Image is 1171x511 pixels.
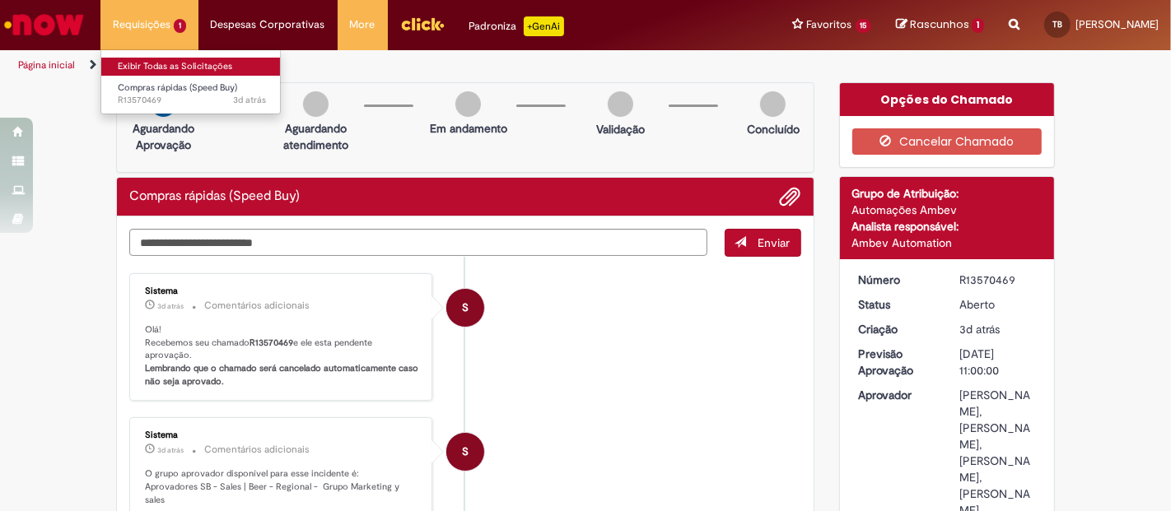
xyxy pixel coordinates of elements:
[1052,19,1062,30] span: TB
[2,8,86,41] img: ServiceNow
[758,235,791,250] span: Enviar
[124,120,203,153] p: Aguardando Aprovação
[462,288,469,328] span: S
[608,91,633,117] img: img-circle-grey.png
[145,286,419,296] div: Sistema
[847,321,948,337] dt: Criação
[157,301,184,311] span: 3d atrás
[455,91,481,117] img: img-circle-grey.png
[113,16,170,33] span: Requisições
[204,299,310,313] small: Comentários adicionais
[840,83,1055,116] div: Opções do Chamado
[145,323,419,388] p: Olá! Recebemos seu chamado e ele esta pendente aprovação.
[276,120,356,153] p: Aguardando atendimento
[959,321,1036,337] div: 26/09/2025 12:39:50
[959,322,1000,337] span: 3d atrás
[118,81,237,94] span: Compras rápidas (Speed Buy)
[446,433,484,471] div: System
[959,272,1036,288] div: R13570469
[847,346,948,379] dt: Previsão Aprovação
[145,430,419,440] div: Sistema
[852,235,1043,251] div: Ambev Automation
[350,16,376,33] span: More
[896,17,984,33] a: Rascunhos
[725,229,801,257] button: Enviar
[972,18,984,33] span: 1
[959,296,1036,313] div: Aberto
[847,272,948,288] dt: Número
[959,322,1000,337] time: 26/09/2025 12:39:50
[856,19,872,33] span: 15
[129,189,300,204] h2: Compras rápidas (Speed Buy) Histórico de tíquete
[852,202,1043,218] div: Automações Ambev
[204,443,310,457] small: Comentários adicionais
[852,185,1043,202] div: Grupo de Atribuição:
[157,445,184,455] time: 26/09/2025 12:40:02
[100,49,281,114] ul: Requisições
[747,121,800,137] p: Concluído
[430,120,507,137] p: Em andamento
[807,16,852,33] span: Favoritos
[129,229,707,256] textarea: Digite sua mensagem aqui...
[524,16,564,36] p: +GenAi
[780,186,801,207] button: Adicionar anexos
[760,91,786,117] img: img-circle-grey.png
[852,218,1043,235] div: Analista responsável:
[462,432,469,472] span: S
[1075,17,1159,31] span: [PERSON_NAME]
[596,121,645,137] p: Validação
[400,12,445,36] img: click_logo_yellow_360x200.png
[118,94,266,107] span: R13570469
[211,16,325,33] span: Despesas Corporativas
[145,362,421,388] b: Lembrando que o chamado será cancelado automaticamente caso não seja aprovado.
[157,445,184,455] span: 3d atrás
[101,79,282,109] a: Aberto R13570469 : Compras rápidas (Speed Buy)
[469,16,564,36] div: Padroniza
[233,94,266,106] span: 3d atrás
[910,16,969,32] span: Rascunhos
[12,50,768,81] ul: Trilhas de página
[852,128,1043,155] button: Cancelar Chamado
[18,58,75,72] a: Página inicial
[847,387,948,403] dt: Aprovador
[250,337,293,349] b: R13570469
[303,91,329,117] img: img-circle-grey.png
[145,467,419,506] p: O grupo aprovador disponível para esse incidente é: Aprovadores SB - Sales | Beer - Regional - Gr...
[959,346,1036,379] div: [DATE] 11:00:00
[101,58,282,76] a: Exibir Todas as Solicitações
[233,94,266,106] time: 26/09/2025 12:39:52
[174,19,186,33] span: 1
[847,296,948,313] dt: Status
[446,289,484,327] div: System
